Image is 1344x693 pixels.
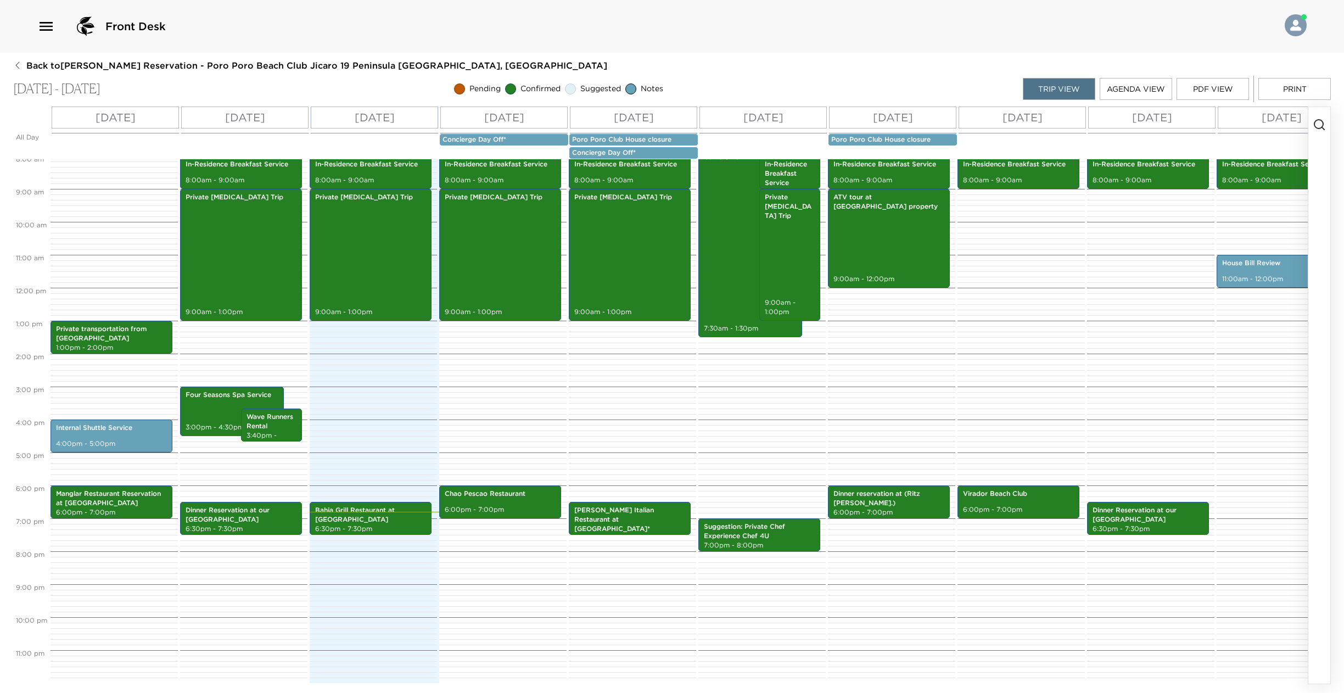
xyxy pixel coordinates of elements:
[56,508,167,517] p: 6:00pm - 7:00pm
[56,489,167,508] p: Manglar Restaurant Reservation at [GEOGRAPHIC_DATA]
[1258,78,1331,100] button: Print
[614,109,654,126] p: [DATE]
[186,506,296,524] p: Dinner Reservation at our [GEOGRAPHIC_DATA]
[186,423,278,432] p: 3:00pm - 4:30pm
[1222,259,1333,268] p: House Bill Review
[574,308,685,317] p: 9:00am - 1:00pm
[959,107,1086,128] button: [DATE]
[1093,524,1203,534] p: 6:30pm - 7:30pm
[310,189,432,321] div: Private [MEDICAL_DATA] Trip9:00am - 1:00pm
[1132,109,1172,126] p: [DATE]
[56,423,167,433] p: Internal Shuttle Service
[439,189,561,321] div: Private [MEDICAL_DATA] Trip9:00am - 1:00pm
[186,160,296,169] p: In-Residence Breakfast Service
[574,160,685,169] p: In-Residence Breakfast Service
[829,107,956,128] button: [DATE]
[247,412,296,431] p: Wave Runners Rental
[16,133,48,142] p: All Day
[51,485,172,518] div: Manglar Restaurant Reservation at [GEOGRAPHIC_DATA]6:00pm - 7:00pm
[759,156,820,189] div: In-Residence Breakfast Service8:00am - 9:00am
[181,107,309,128] button: [DATE]
[439,485,561,518] div: Chao Pescao Restaurant6:00pm - 7:00pm
[828,485,950,518] div: Dinner reservation at (Ritz [PERSON_NAME].)6:00pm - 7:00pm
[572,135,695,144] div: Poro Poro Club House closure
[963,176,1074,185] p: 8:00am - 9:00am
[699,107,827,128] button: [DATE]
[569,189,691,321] div: Private [MEDICAL_DATA] Trip9:00am - 1:00pm
[833,508,944,517] p: 6:00pm - 7:00pm
[833,489,944,508] p: Dinner reservation at (Ritz [PERSON_NAME].)
[186,308,296,317] p: 9:00am - 1:00pm
[873,109,913,126] p: [DATE]
[445,193,556,202] p: Private [MEDICAL_DATA] Trip
[315,506,426,524] p: Bahia Grill Restaurant at [GEOGRAPHIC_DATA]
[1285,14,1307,36] img: User
[56,325,167,343] p: Private transportation from [GEOGRAPHIC_DATA]
[186,176,296,185] p: 8:00am - 9:00am
[315,176,426,185] p: 8:00am - 9:00am
[963,505,1074,515] p: 6:00pm - 7:00pm
[440,107,568,128] button: [DATE]
[180,156,302,189] div: In-Residence Breakfast Service8:00am - 9:00am
[315,308,426,317] p: 9:00am - 1:00pm
[957,485,1079,518] div: Virador Beach Club6:00pm - 7:00pm
[833,176,944,185] p: 8:00am - 9:00am
[443,135,565,144] p: Concierge Day Off*
[310,156,432,189] div: In-Residence Breakfast Service8:00am - 9:00am
[1087,502,1209,535] div: Dinner Reservation at our [GEOGRAPHIC_DATA]6:30pm - 7:30pm
[1093,506,1203,524] p: Dinner Reservation at our [GEOGRAPHIC_DATA]
[698,139,802,337] div: Half day Fishing trip on the Game on 32 ft7:30am - 1:30pm
[569,502,691,535] div: [PERSON_NAME] Italian Restaurant at [GEOGRAPHIC_DATA]*6:30pm - 7:30pm
[831,135,954,144] p: Poro Poro Club House closure
[13,221,49,229] span: 10:00 AM
[520,83,561,94] span: Confirmed
[13,287,49,295] span: 12:00 PM
[310,502,432,535] div: Bahia Grill Restaurant at [GEOGRAPHIC_DATA]6:30pm - 7:30pm
[96,109,136,126] p: [DATE]
[1217,255,1339,288] div: House Bill Review11:00am - 12:00pm
[698,518,820,551] div: Suggestion: Private Chef Experience Chef 4U7:00pm - 8:00pm
[439,156,561,189] div: In-Residence Breakfast Service8:00am - 9:00am
[13,583,47,591] span: 9:00 PM
[704,522,815,541] p: Suggestion: Private Chef Experience Chef 4U
[180,502,302,535] div: Dinner Reservation at our [GEOGRAPHIC_DATA]6:30pm - 7:30pm
[186,193,296,202] p: Private [MEDICAL_DATA] Trip
[1088,107,1216,128] button: [DATE]
[52,107,179,128] button: [DATE]
[743,109,783,126] p: [DATE]
[569,156,691,189] div: In-Residence Breakfast Service8:00am - 9:00am
[13,451,47,460] span: 5:00 PM
[13,385,47,394] span: 3:00 PM
[315,193,426,202] p: Private [MEDICAL_DATA] Trip
[574,193,685,202] p: Private [MEDICAL_DATA] Trip
[180,387,284,436] div: Four Seasons Spa Service3:00pm - 4:30pm
[765,187,815,206] p: 8:00am - 9:00am
[13,649,47,657] span: 11:00 PM
[315,524,426,534] p: 6:30pm - 7:30pm
[574,506,685,533] p: [PERSON_NAME] Italian Restaurant at [GEOGRAPHIC_DATA]*
[445,505,556,515] p: 6:00pm - 7:00pm
[105,19,166,34] span: Front Desk
[833,193,944,211] p: ATV tour at [GEOGRAPHIC_DATA] property
[56,343,167,353] p: 1:00pm - 2:00pm
[759,189,820,321] div: Private [MEDICAL_DATA] Trip9:00am - 1:00pm
[13,59,607,71] button: Back to[PERSON_NAME] Reservation - Poro Poro Beach Club Jicaro 19 Peninsula [GEOGRAPHIC_DATA], [G...
[13,616,50,624] span: 10:00 PM
[1222,176,1333,185] p: 8:00am - 9:00am
[570,107,697,128] button: [DATE]
[1093,160,1203,169] p: In-Residence Breakfast Service
[704,324,797,333] p: 7:30am - 1:30pm
[765,298,815,317] p: 9:00am - 1:00pm
[572,148,695,158] p: Concierge Day Off*
[180,189,302,321] div: Private [MEDICAL_DATA] Trip9:00am - 1:00pm
[72,13,99,40] img: logo
[641,83,663,94] span: Notes
[833,275,944,284] p: 9:00am - 12:00pm
[833,160,944,169] p: In-Residence Breakfast Service
[56,439,167,449] p: 4:00pm - 5:00pm
[1093,176,1203,185] p: 8:00am - 9:00am
[13,418,47,427] span: 4:00 PM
